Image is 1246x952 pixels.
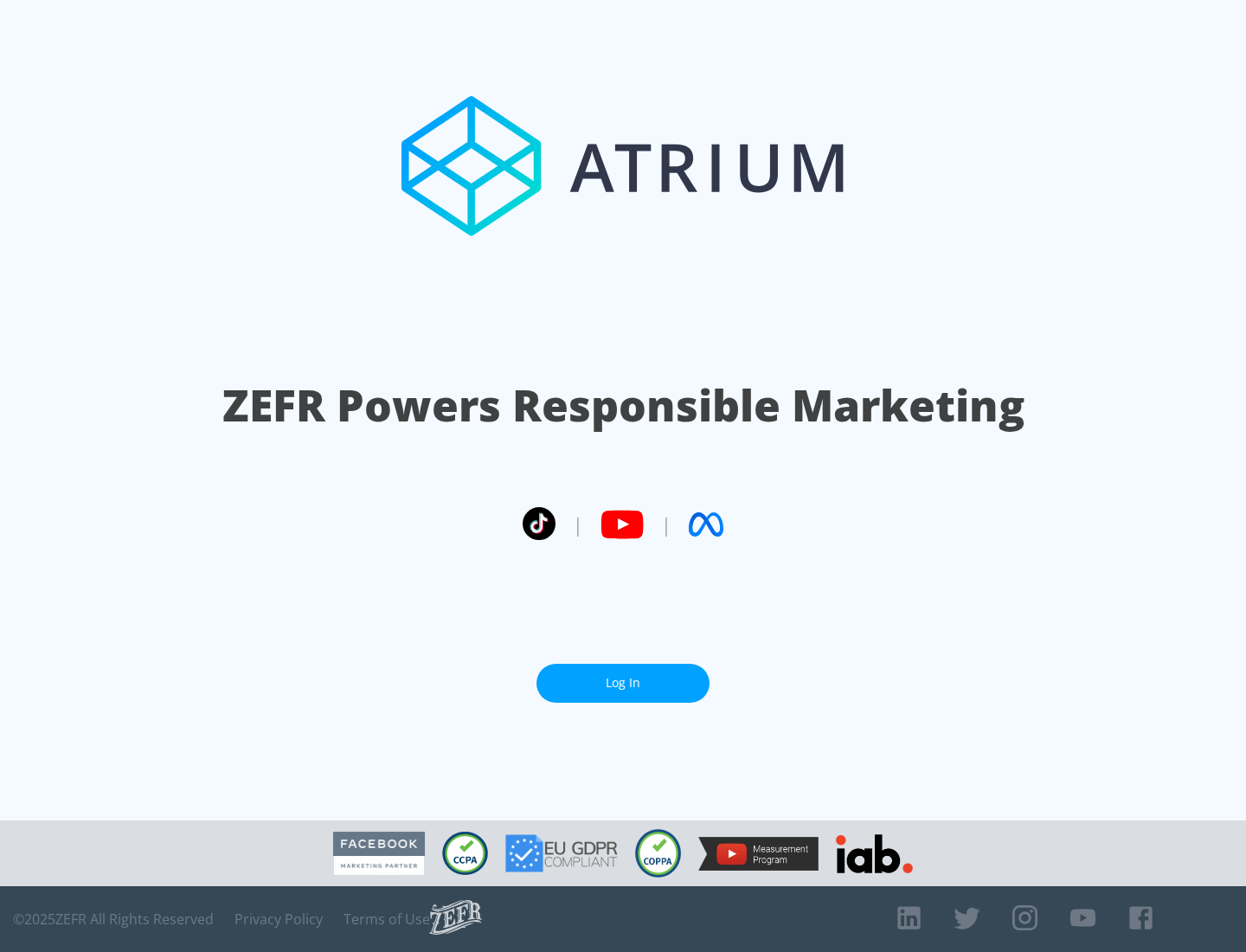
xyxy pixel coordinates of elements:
img: YouTube Measurement Program [698,837,819,871]
img: IAB [836,834,913,873]
a: Terms of Use [344,910,430,928]
span: | [573,511,583,537]
a: Log In [536,664,710,703]
h1: ZEFR Powers Responsible Marketing [222,376,1024,435]
img: GDPR Compliant [505,834,618,872]
a: Privacy Policy [234,910,323,928]
span: © 2025 ZEFR All Rights Reserved [13,910,214,928]
img: COPPA Compliant [635,829,681,878]
span: | [661,511,671,537]
img: Facebook Marketing Partner [333,832,425,876]
img: CCPA Compliant [442,832,488,875]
